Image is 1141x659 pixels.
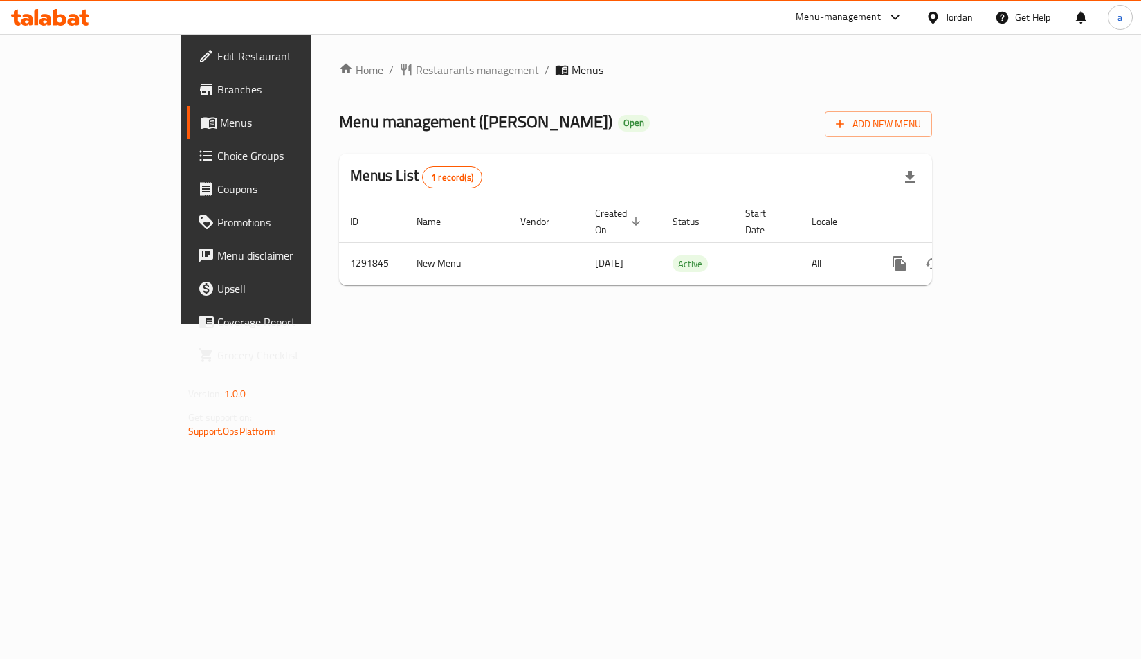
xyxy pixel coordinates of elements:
h2: Menus List [350,165,482,188]
th: Actions [872,201,1027,243]
span: Branches [217,81,360,98]
div: Menu-management [796,9,881,26]
span: Grocery Checklist [217,347,360,363]
span: Menus [572,62,603,78]
span: Menu disclaimer [217,247,360,264]
div: Open [618,115,650,132]
td: All [801,242,872,285]
span: a [1117,10,1122,25]
button: more [883,247,916,280]
span: Menus [220,114,360,131]
a: Choice Groups [187,139,372,172]
span: Coverage Report [217,314,360,330]
a: Upsell [187,272,372,305]
span: Coupons [217,181,360,197]
span: Get support on: [188,408,252,426]
a: Menu disclaimer [187,239,372,272]
table: enhanced table [339,201,1027,285]
span: Add New Menu [836,116,921,133]
td: 1291845 [339,242,405,285]
span: Menu management ( [PERSON_NAME] ) [339,106,612,137]
a: Coupons [187,172,372,206]
span: Edit Restaurant [217,48,360,64]
li: / [389,62,394,78]
span: Active [673,256,708,272]
span: 1.0.0 [224,385,246,403]
td: New Menu [405,242,509,285]
a: Menus [187,106,372,139]
span: Version: [188,385,222,403]
a: Promotions [187,206,372,239]
span: [DATE] [595,254,623,272]
a: Grocery Checklist [187,338,372,372]
a: Support.OpsPlatform [188,422,276,440]
span: Restaurants management [416,62,539,78]
span: 1 record(s) [423,171,482,184]
a: Branches [187,73,372,106]
a: Coverage Report [187,305,372,338]
span: Promotions [217,214,360,231]
div: Jordan [946,10,973,25]
div: Active [673,255,708,272]
div: Export file [893,161,927,194]
span: Locale [812,213,855,230]
td: - [734,242,801,285]
span: ID [350,213,376,230]
li: / [545,62,549,78]
a: Edit Restaurant [187,39,372,73]
nav: breadcrumb [339,62,932,78]
span: Open [618,117,650,129]
a: Restaurants management [399,62,539,78]
span: Created On [595,205,645,238]
span: Status [673,213,718,230]
span: Start Date [745,205,784,238]
span: Choice Groups [217,147,360,164]
span: Name [417,213,459,230]
button: Add New Menu [825,111,932,137]
span: Upsell [217,280,360,297]
span: Vendor [520,213,567,230]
